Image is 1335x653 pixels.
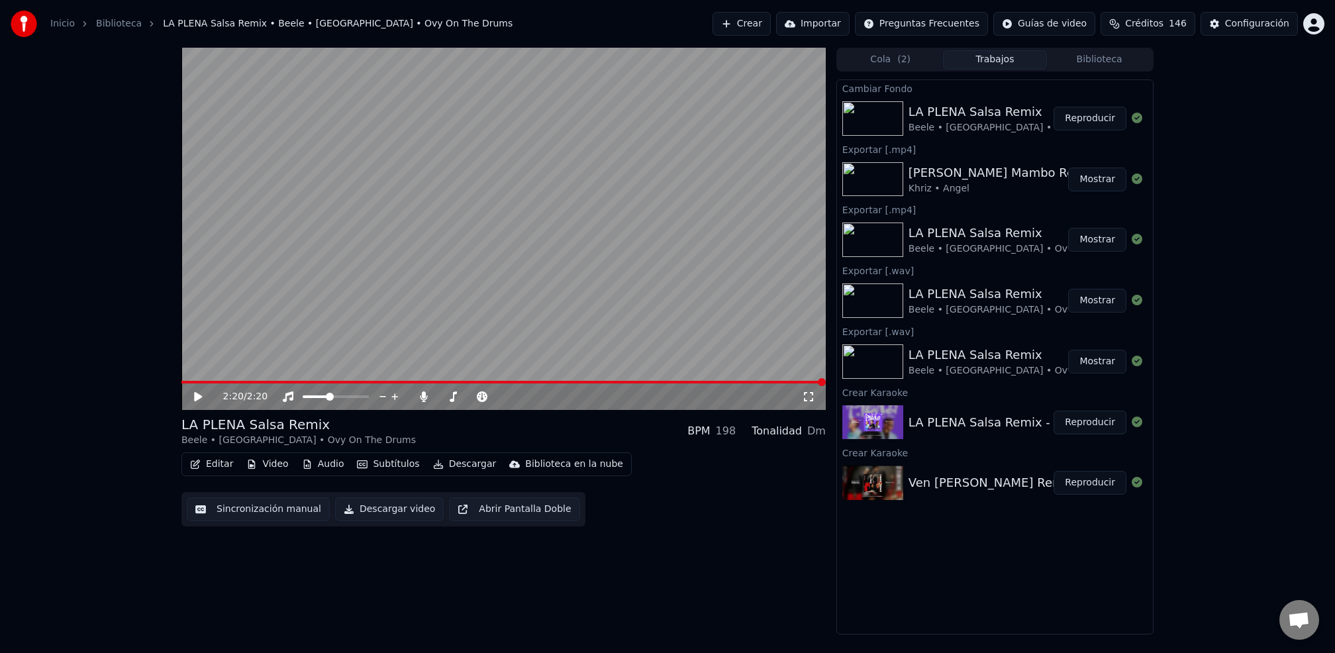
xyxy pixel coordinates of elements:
[837,80,1153,96] div: Cambiar Fondo
[181,434,416,447] div: Beele • [GEOGRAPHIC_DATA] • Ovy On The Drums
[1054,411,1126,434] button: Reproducir
[297,455,350,474] button: Audio
[187,497,330,521] button: Sincronización manual
[223,390,244,403] span: 2:20
[449,497,579,521] button: Abrir Pantalla Doble
[909,303,1143,317] div: Beele • [GEOGRAPHIC_DATA] • Ovy On The Drums
[1201,12,1298,36] button: Configuración
[181,415,416,434] div: LA PLENA Salsa Remix
[713,12,771,36] button: Crear
[50,17,513,30] nav: breadcrumb
[1068,168,1126,191] button: Mostrar
[909,121,1143,134] div: Beele • [GEOGRAPHIC_DATA] • Ovy On The Drums
[909,242,1143,256] div: Beele • [GEOGRAPHIC_DATA] • Ovy On The Drums
[335,497,444,521] button: Descargar video
[837,141,1153,157] div: Exportar [.mp4]
[247,390,268,403] span: 2:20
[525,458,623,471] div: Biblioteca en la nube
[1054,107,1126,130] button: Reproducir
[837,201,1153,217] div: Exportar [.mp4]
[993,12,1095,36] button: Guías de video
[909,224,1143,242] div: LA PLENA Salsa Remix
[50,17,75,30] a: Inicio
[1068,289,1126,313] button: Mostrar
[1068,228,1126,252] button: Mostrar
[752,423,802,439] div: Tonalidad
[807,423,826,439] div: Dm
[837,444,1153,460] div: Crear Karaoke
[11,11,37,37] img: youka
[163,17,513,30] span: LA PLENA Salsa Remix • Beele • [GEOGRAPHIC_DATA] • Ovy On The Drums
[1169,17,1187,30] span: 146
[1125,17,1163,30] span: Créditos
[837,262,1153,278] div: Exportar [.wav]
[185,455,238,474] button: Editar
[909,346,1143,364] div: LA PLENA Salsa Remix
[855,12,988,36] button: Preguntas Frecuentes
[1068,350,1126,374] button: Mostrar
[1047,50,1152,70] button: Biblioteca
[909,474,1299,492] div: Ven [PERSON_NAME] Remix - [PERSON_NAME] Y [PERSON_NAME]
[838,50,943,70] button: Cola
[909,182,1096,195] div: Khriz • Angel
[776,12,850,36] button: Importar
[909,413,1315,432] div: LA PLENA Salsa Remix - Beele, [PERSON_NAME], Ovy On The Drums
[428,455,502,474] button: Descargar
[716,423,736,439] div: 198
[1101,12,1195,36] button: Créditos146
[96,17,142,30] a: Biblioteca
[837,384,1153,400] div: Crear Karaoke
[909,164,1096,182] div: [PERSON_NAME] Mambo Remix
[241,455,293,474] button: Video
[897,53,911,66] span: ( 2 )
[1279,600,1319,640] div: Chat abierto
[687,423,710,439] div: BPM
[909,285,1143,303] div: LA PLENA Salsa Remix
[909,103,1143,121] div: LA PLENA Salsa Remix
[223,390,255,403] div: /
[1054,471,1126,495] button: Reproducir
[909,364,1143,377] div: Beele • [GEOGRAPHIC_DATA] • Ovy On The Drums
[352,455,424,474] button: Subtítulos
[943,50,1048,70] button: Trabajos
[1225,17,1289,30] div: Configuración
[837,323,1153,339] div: Exportar [.wav]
